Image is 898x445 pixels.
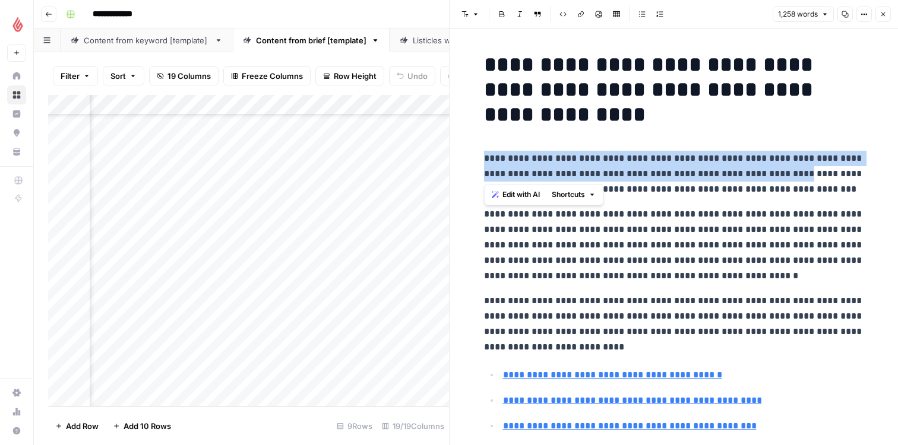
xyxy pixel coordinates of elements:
button: Edit with AI [487,187,545,202]
div: Content from brief [template] [256,34,366,46]
button: Add 10 Rows [106,417,178,436]
span: Sort [110,70,126,82]
a: Listicles workflow [template] [390,28,543,52]
a: Content from keyword [template] [61,28,233,52]
button: 19 Columns [149,66,219,85]
button: Help + Support [7,421,26,440]
a: Browse [7,85,26,104]
a: Your Data [7,142,26,161]
button: Sort [103,66,144,85]
span: 19 Columns [167,70,211,82]
button: Workspace: Lightspeed [7,9,26,39]
a: Home [7,66,26,85]
button: Row Height [315,66,384,85]
button: 1,258 words [773,7,834,22]
span: 1,258 words [778,9,818,20]
a: Opportunities [7,123,26,142]
button: Undo [389,66,435,85]
span: Filter [61,70,80,82]
span: Add 10 Rows [124,420,171,432]
button: Filter [53,66,98,85]
span: Undo [407,70,428,82]
a: Content from brief [template] [233,28,390,52]
button: Add Row [48,417,106,436]
a: Insights [7,104,26,123]
span: Edit with AI [502,189,540,200]
div: 19/19 Columns [377,417,449,436]
span: Shortcuts [552,189,585,200]
span: Add Row [66,420,99,432]
div: Listicles workflow [template] [413,34,520,46]
div: Content from keyword [template] [84,34,210,46]
img: Lightspeed Logo [7,14,29,35]
div: 9 Rows [332,417,377,436]
button: Freeze Columns [223,66,311,85]
span: Row Height [334,70,377,82]
button: Shortcuts [547,187,600,202]
span: Freeze Columns [242,70,303,82]
a: Settings [7,383,26,402]
a: Usage [7,402,26,421]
